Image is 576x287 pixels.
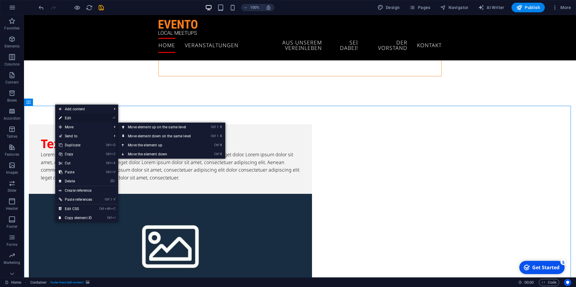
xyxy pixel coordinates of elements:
span: 00 00 [524,279,534,286]
p: Accordion [4,116,20,121]
i: ⬇ [220,152,222,156]
a: CtrlXCut [55,159,96,168]
nav: breadcrumb [30,279,89,286]
div: Get Started 5 items remaining, 0% complete [3,2,49,16]
span: Move [55,123,109,132]
i: ⏎ [112,116,115,120]
div: Get Started [16,6,43,12]
i: Ctrl [214,152,219,156]
button: Publish [511,3,545,12]
button: Navigator [438,3,471,12]
a: CtrlICopy element ID [55,213,96,222]
i: On resize automatically adjust zoom level to fit chosen device. [266,5,271,10]
i: Ctrl [106,143,111,147]
i: Ctrl [106,161,111,165]
i: Ctrl [211,134,216,138]
span: Code [541,279,556,286]
button: More [550,3,573,12]
div: Design (Ctrl+Alt+Y) [375,3,402,12]
i: Ctrl [106,170,111,174]
a: Ctrl⬆Move the element up [118,141,203,150]
span: Publish [516,5,540,11]
p: Images [6,170,18,175]
i: ⬇ [220,134,222,138]
i: Ctrl [99,207,104,211]
i: D [111,143,115,147]
i: ⇧ [216,125,219,129]
i: ⌦ [110,179,115,183]
p: Content [5,80,19,85]
button: Usercentrics [564,279,571,286]
p: Footer [7,224,17,229]
h6: 100% [250,4,260,11]
i: ⇧ [216,134,219,138]
span: . footer-heimdall-content [49,279,83,286]
button: save [97,4,105,11]
i: C [111,152,115,156]
a: Click to cancel selection. Double-click to open Pages [5,279,21,286]
p: Favorites [4,26,19,31]
i: V [111,170,115,174]
i: Ctrl [106,152,111,156]
i: ⬆ [220,125,222,129]
i: Ctrl [105,197,109,201]
i: Ctrl [214,143,219,147]
button: reload [85,4,93,11]
span: Click to select. Double-click to edit [30,279,47,286]
p: Columns [4,62,19,67]
span: : [529,280,529,285]
i: Save (Ctrl+S) [98,4,105,11]
i: Reload page [86,4,93,11]
button: Pages [407,3,433,12]
a: ⏎Edit [55,114,96,123]
button: Code [539,279,559,286]
button: Click here to leave preview mode and continue editing [73,4,81,11]
i: ⬆ [220,143,222,147]
i: V [113,197,115,201]
a: Ctrl⇧⬇Move element down on the same level [118,132,203,141]
span: AI Writer [478,5,504,11]
button: undo [37,4,45,11]
p: Marketing [4,260,20,265]
a: Ctrl⬇Move the element down [118,150,203,159]
p: Boxes [7,98,17,103]
a: Send to [55,132,109,141]
p: Features [5,152,19,157]
a: ⌦Delete [55,177,96,186]
i: ⇧ [110,197,113,201]
a: CtrlAltCEdit CSS [55,204,96,213]
p: Slider [7,188,17,193]
span: Design [377,5,400,11]
button: Design [375,3,402,12]
i: Undo: Move elements (Ctrl+Z) [38,4,45,11]
a: Ctrl⇧⬆Move element up on the same level [118,123,203,132]
a: Create reference [55,186,118,195]
i: C [111,207,115,211]
span: Pages [409,5,430,11]
i: Ctrl [107,216,112,220]
span: Add content [55,105,109,114]
span: Navigator [440,5,469,11]
p: Forms [7,242,17,247]
p: Header [6,206,18,211]
i: Ctrl [211,125,216,129]
p: Elements [4,44,20,49]
i: Alt [105,207,111,211]
a: Ctrl⇧VPaste references [55,195,96,204]
button: 100% [241,4,262,11]
i: X [111,161,115,165]
h6: Session time [518,279,534,286]
a: CtrlDDuplicate [55,141,96,150]
i: This element contains a background [86,281,89,284]
a: CtrlCCopy [55,150,96,159]
a: CtrlVPaste [55,168,96,177]
div: 5 [44,1,50,7]
span: More [552,5,571,11]
p: Tables [7,134,17,139]
button: AI Writer [476,3,507,12]
i: I [112,216,115,220]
